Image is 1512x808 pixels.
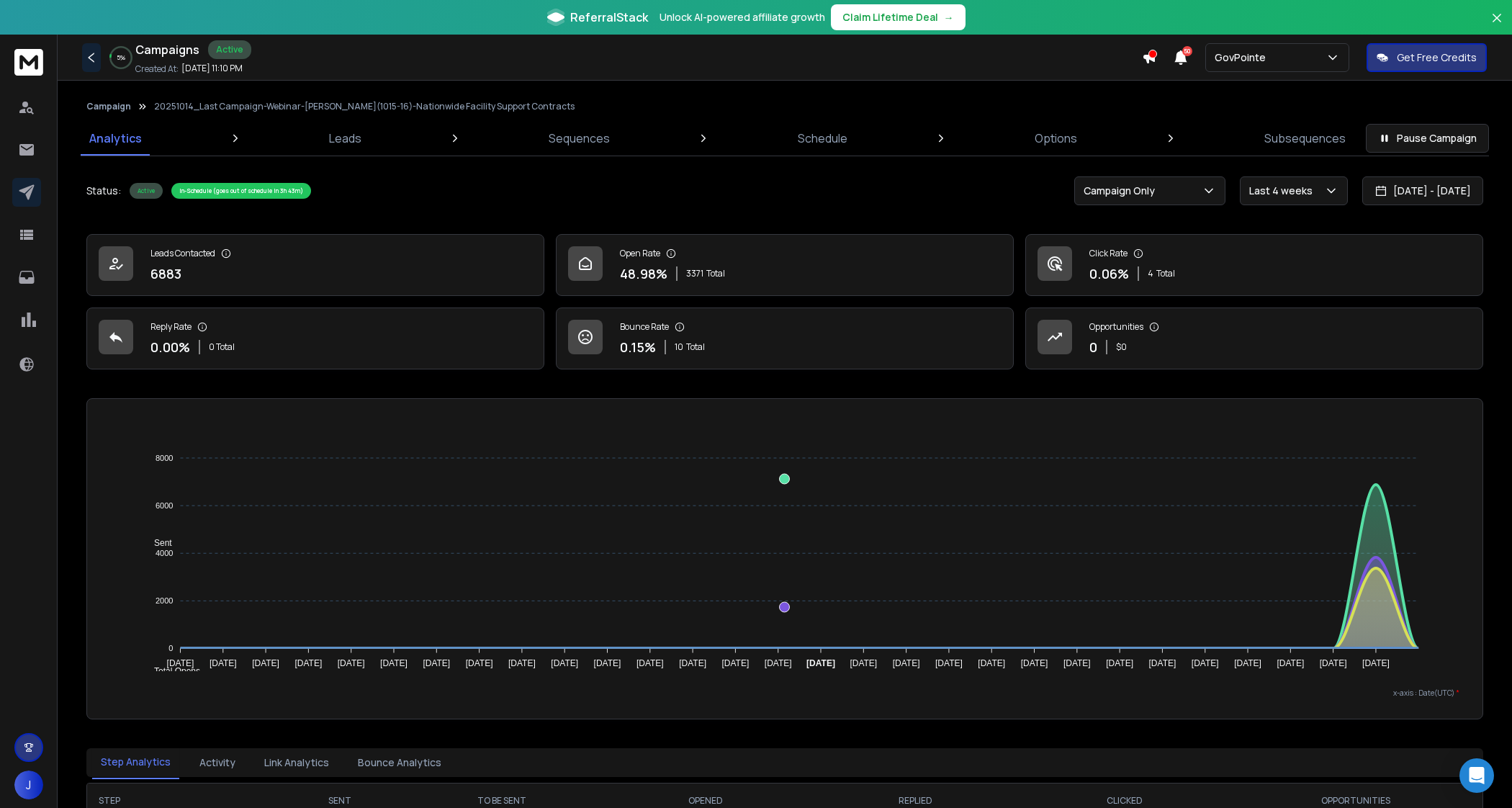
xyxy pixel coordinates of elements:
[181,63,243,74] p: [DATE] 11:10 PM
[831,4,966,30] button: Claim Lifetime Deal→
[380,658,408,668] tspan: [DATE]
[1025,308,1483,369] a: Opportunities0$0
[1459,758,1494,793] div: Open Intercom Messenger
[1182,46,1192,56] span: 50
[191,747,244,778] button: Activity
[167,658,194,668] tspan: [DATE]
[1362,176,1483,205] button: [DATE] - [DATE]
[150,248,215,259] p: Leads Contacted
[798,130,847,147] p: Schedule
[1089,264,1129,284] p: 0.06 %
[789,121,856,156] a: Schedule
[706,268,725,279] span: Total
[1026,121,1086,156] a: Options
[156,501,173,510] tspan: 6000
[92,746,179,779] button: Step Analytics
[620,264,667,284] p: 48.98 %
[1025,234,1483,296] a: Click Rate0.06%4Total
[86,234,544,296] a: Leads Contacted6883
[1277,658,1305,668] tspan: [DATE]
[117,53,125,62] p: 5 %
[1089,248,1128,259] p: Click Rate
[978,658,1006,668] tspan: [DATE]
[549,130,610,147] p: Sequences
[1264,130,1346,147] p: Subsequences
[1397,50,1477,65] p: Get Free Credits
[256,747,338,778] button: Link Analytics
[1235,658,1262,668] tspan: [DATE]
[675,341,683,353] span: 10
[686,268,703,279] span: 3371
[349,747,450,778] button: Bounce Analytics
[466,658,493,668] tspan: [DATE]
[806,658,835,668] tspan: [DATE]
[1215,50,1272,65] p: GovPointe
[1021,658,1048,668] tspan: [DATE]
[143,666,200,676] span: Total Opens
[14,771,43,799] button: J
[893,658,920,668] tspan: [DATE]
[1256,121,1354,156] a: Subsequences
[1107,658,1134,668] tspan: [DATE]
[130,183,163,199] div: Active
[253,658,280,668] tspan: [DATE]
[156,549,173,557] tspan: 4000
[722,658,750,668] tspan: [DATE]
[135,63,179,75] p: Created At:
[765,658,792,668] tspan: [DATE]
[110,688,1459,699] p: x-axis : Date(UTC)
[620,248,660,259] p: Open Rate
[935,658,963,668] tspan: [DATE]
[552,658,579,668] tspan: [DATE]
[1320,658,1347,668] tspan: [DATE]
[1367,43,1487,72] button: Get Free Credits
[295,658,323,668] tspan: [DATE]
[850,658,878,668] tspan: [DATE]
[620,321,669,333] p: Bounce Rate
[423,658,451,668] tspan: [DATE]
[594,658,621,668] tspan: [DATE]
[508,658,536,668] tspan: [DATE]
[210,658,237,668] tspan: [DATE]
[143,538,172,548] span: Sent
[1156,268,1175,279] span: Total
[570,9,648,26] span: ReferralStack
[1488,9,1506,43] button: Close banner
[1366,124,1489,153] button: Pause Campaign
[1084,184,1161,198] p: Campaign Only
[1063,658,1091,668] tspan: [DATE]
[1192,658,1219,668] tspan: [DATE]
[154,101,575,112] p: 20251014_Last Campaign-Webinar-[PERSON_NAME](1015-16)-Nationwide Facility Support Contracts
[338,658,365,668] tspan: [DATE]
[150,321,192,333] p: Reply Rate
[540,121,618,156] a: Sequences
[1148,268,1153,279] span: 4
[171,183,311,199] div: In-Schedule (goes out of schedule in 3h 43m)
[944,10,954,24] span: →
[636,658,664,668] tspan: [DATE]
[1249,184,1318,198] p: Last 4 weeks
[156,454,173,462] tspan: 8000
[556,234,1014,296] a: Open Rate48.98%3371Total
[86,184,121,198] p: Status:
[1089,337,1097,357] p: 0
[150,337,190,357] p: 0.00 %
[89,130,142,147] p: Analytics
[320,121,370,156] a: Leads
[86,101,131,112] button: Campaign
[1149,658,1176,668] tspan: [DATE]
[1035,130,1077,147] p: Options
[169,644,174,652] tspan: 0
[620,337,656,357] p: 0.15 %
[556,308,1014,369] a: Bounce Rate0.15%10Total
[86,308,544,369] a: Reply Rate0.00%0 Total
[209,341,235,353] p: 0 Total
[208,40,251,59] div: Active
[660,10,825,24] p: Unlock AI-powered affiliate growth
[81,121,150,156] a: Analytics
[135,41,199,58] h1: Campaigns
[329,130,361,147] p: Leads
[680,658,707,668] tspan: [DATE]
